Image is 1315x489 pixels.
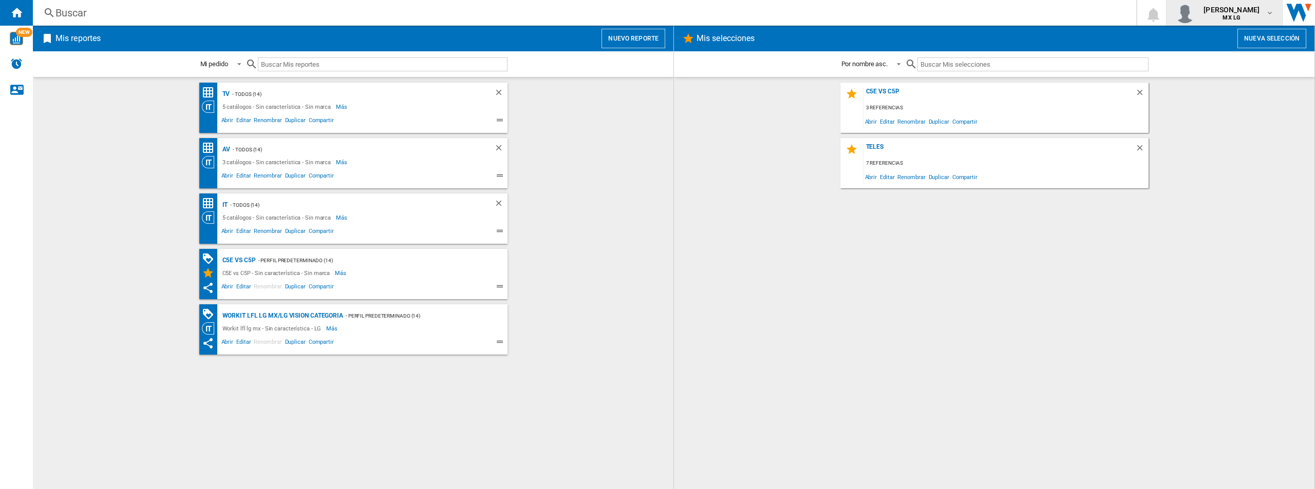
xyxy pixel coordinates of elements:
[863,157,1149,170] div: 7 referencias
[202,86,220,99] div: Matriz de precios
[55,6,1110,20] div: Buscar
[202,252,220,265] div: Matriz de PROMOCIONES
[220,254,256,267] div: C5E vs C5P
[1135,88,1149,102] div: Borrar
[494,88,508,101] div: Borrar
[917,57,1148,71] input: Buscar Mis selecciones
[336,156,349,168] span: Más
[336,101,349,113] span: Más
[863,88,1135,102] div: C5E vs C5P
[284,282,307,294] span: Duplicar
[235,226,252,239] span: Editar
[927,114,951,128] span: Duplicar
[10,32,23,45] img: wise-card.svg
[235,337,252,349] span: Editar
[602,29,665,48] button: Nuevo reporte
[1135,143,1149,157] div: Borrar
[307,115,335,128] span: Compartir
[53,29,103,48] h2: Mis reportes
[335,267,348,279] span: Más
[220,211,336,224] div: 5 catálogos - Sin característica - Sin marca
[863,102,1149,114] div: 3 referencias
[220,309,343,322] div: Workit lfl lg mx/LG vision categoria
[202,322,220,335] div: Visión Categoría
[252,171,283,183] span: Renombrar
[235,171,252,183] span: Editar
[202,337,214,349] ng-md-icon: Este reporte se ha compartido contigo
[202,267,220,279] div: Mis Selecciones
[307,282,335,294] span: Compartir
[494,199,508,211] div: Borrar
[252,282,283,294] span: Renombrar
[284,171,307,183] span: Duplicar
[220,199,228,211] div: IT
[202,197,220,210] div: Matriz de precios
[220,267,335,279] div: C5E vs C5P - Sin característica - Sin marca
[220,226,235,239] span: Abrir
[202,211,220,224] div: Visión Categoría
[343,309,487,322] div: - Perfil predeterminado (14)
[202,282,214,294] ng-md-icon: Este reporte se ha compartido contigo
[220,322,327,335] div: Workit lfl lg mx - Sin característica - LG
[896,114,927,128] span: Renombrar
[284,337,307,349] span: Duplicar
[235,282,252,294] span: Editar
[307,226,335,239] span: Compartir
[220,171,235,183] span: Abrir
[252,115,283,128] span: Renombrar
[336,211,349,224] span: Más
[694,29,757,48] h2: Mis selecciones
[951,170,979,184] span: Compartir
[202,142,220,154] div: Matriz de precios
[200,60,228,68] div: Mi pedido
[220,156,336,168] div: 3 catálogos - Sin característica - Sin marca
[307,337,335,349] span: Compartir
[878,114,896,128] span: Editar
[235,115,252,128] span: Editar
[230,143,473,156] div: - TODOS (14)
[202,101,220,113] div: Visión Categoría
[256,254,487,267] div: - Perfil predeterminado (14)
[252,226,283,239] span: Renombrar
[284,115,307,128] span: Duplicar
[878,170,896,184] span: Editar
[1237,29,1306,48] button: Nueva selección
[863,170,879,184] span: Abrir
[220,282,235,294] span: Abrir
[258,57,508,71] input: Buscar Mis reportes
[841,60,888,68] div: Por nombre asc.
[228,199,473,211] div: - TODOS (14)
[927,170,951,184] span: Duplicar
[202,156,220,168] div: Visión Categoría
[16,28,32,37] span: NEW
[252,337,283,349] span: Renombrar
[1204,5,1260,15] span: [PERSON_NAME]
[863,143,1135,157] div: Teles
[326,322,339,335] span: Más
[284,226,307,239] span: Duplicar
[220,337,235,349] span: Abrir
[220,88,230,101] div: TV
[494,143,508,156] div: Borrar
[307,171,335,183] span: Compartir
[896,170,927,184] span: Renombrar
[230,88,473,101] div: - TODOS (14)
[220,143,231,156] div: AV
[202,308,220,321] div: Matriz de PROMOCIONES
[863,114,879,128] span: Abrir
[10,57,23,70] img: alerts-logo.svg
[220,101,336,113] div: 5 catálogos - Sin característica - Sin marca
[220,115,235,128] span: Abrir
[951,114,979,128] span: Compartir
[1175,3,1195,23] img: profile.jpg
[1223,14,1241,21] b: MX LG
